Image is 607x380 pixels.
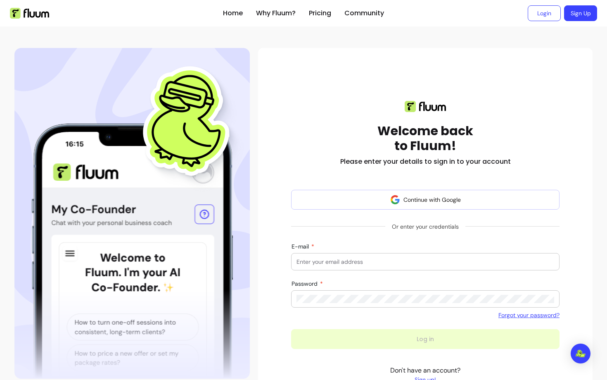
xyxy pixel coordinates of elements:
[292,243,311,250] span: E-mail
[564,5,597,21] a: Sign Up
[344,8,384,18] a: Community
[571,344,590,363] div: Open Intercom Messenger
[309,8,331,18] a: Pricing
[296,295,554,303] input: Password
[498,311,560,319] a: Forgot your password?
[292,280,319,287] span: Password
[390,195,400,205] img: avatar
[296,258,554,266] input: E-mail
[256,8,296,18] a: Why Fluum?
[10,8,49,19] img: Fluum Logo
[377,124,473,153] h1: Welcome back to Fluum!
[528,5,561,21] a: Login
[291,190,560,210] button: Continue with Google
[223,8,243,18] a: Home
[385,219,465,234] span: Or enter your credentials
[340,157,511,167] h2: Please enter your details to sign in to your account
[405,101,446,112] img: Fluum logo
